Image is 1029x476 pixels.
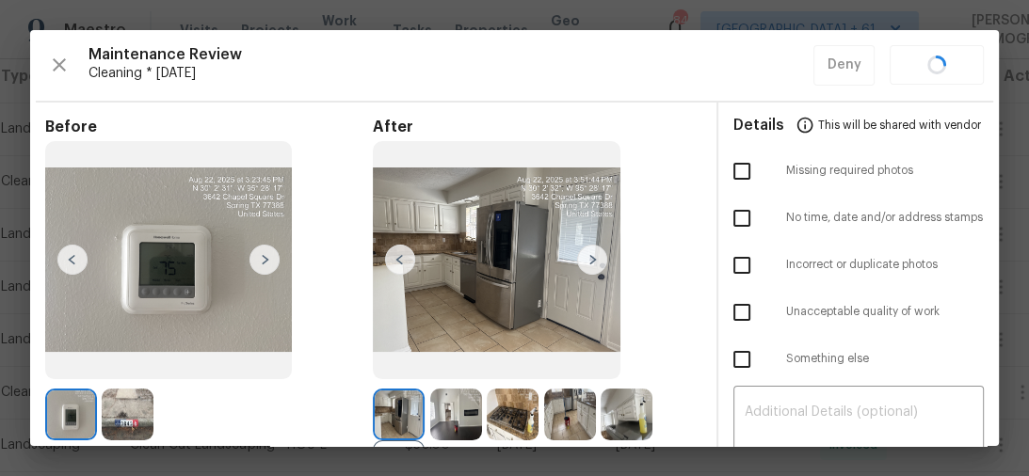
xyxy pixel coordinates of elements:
[786,257,985,273] span: Incorrect or duplicate photos
[786,351,985,367] span: Something else
[718,195,1000,242] div: No time, date and/or address stamps
[577,245,607,275] img: right-chevron-button-url
[786,210,985,226] span: No time, date and/or address stamps
[718,148,1000,195] div: Missing required photos
[373,118,700,136] span: After
[88,45,813,64] span: Maintenance Review
[786,163,985,179] span: Missing required photos
[249,245,280,275] img: right-chevron-button-url
[718,289,1000,336] div: Unacceptable quality of work
[57,245,88,275] img: left-chevron-button-url
[385,245,415,275] img: left-chevron-button-url
[718,242,1000,289] div: Incorrect or duplicate photos
[45,118,373,136] span: Before
[818,103,981,148] span: This will be shared with vendor
[88,64,813,83] span: Cleaning * [DATE]
[786,304,985,320] span: Unacceptable quality of work
[718,336,1000,383] div: Something else
[733,103,784,148] span: Details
